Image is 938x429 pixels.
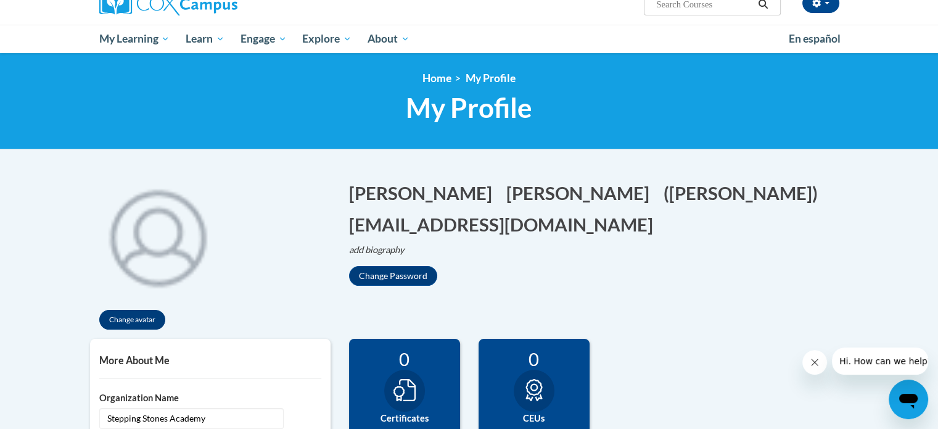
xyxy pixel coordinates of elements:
a: About [360,25,418,53]
span: Explore [302,31,352,46]
div: Click to change the profile picture [90,168,226,304]
span: My Profile [406,91,532,124]
label: Certificates [358,412,451,425]
span: My Profile [466,72,516,85]
button: Edit email address [349,212,661,237]
a: My Learning [91,25,178,53]
span: Learn [186,31,224,46]
iframe: Message from company [832,348,928,375]
span: Engage [241,31,287,46]
button: Edit first name [349,180,500,206]
div: Main menu [81,25,858,53]
label: Organization Name [99,391,321,405]
a: Home [422,72,451,85]
div: 0 [488,348,580,370]
span: Stepping Stones Academy [99,408,284,429]
button: Change Password [349,266,437,286]
h5: More About Me [99,354,321,366]
label: CEUs [488,412,580,425]
img: profile avatar [90,168,226,304]
button: Edit biography [349,243,414,257]
button: Edit screen name [664,180,826,206]
span: My Learning [99,31,170,46]
a: Learn [178,25,232,53]
iframe: Button to launch messaging window [889,380,928,419]
a: En español [781,26,849,52]
a: Engage [232,25,295,53]
iframe: Close message [802,350,827,375]
span: En español [789,32,841,45]
i: add biography [349,244,405,255]
a: Explore [294,25,360,53]
button: Edit last name [506,180,657,206]
button: Change avatar [99,310,165,330]
div: 0 [358,348,451,370]
span: About [368,31,409,46]
span: Hi. How can we help? [7,9,100,19]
